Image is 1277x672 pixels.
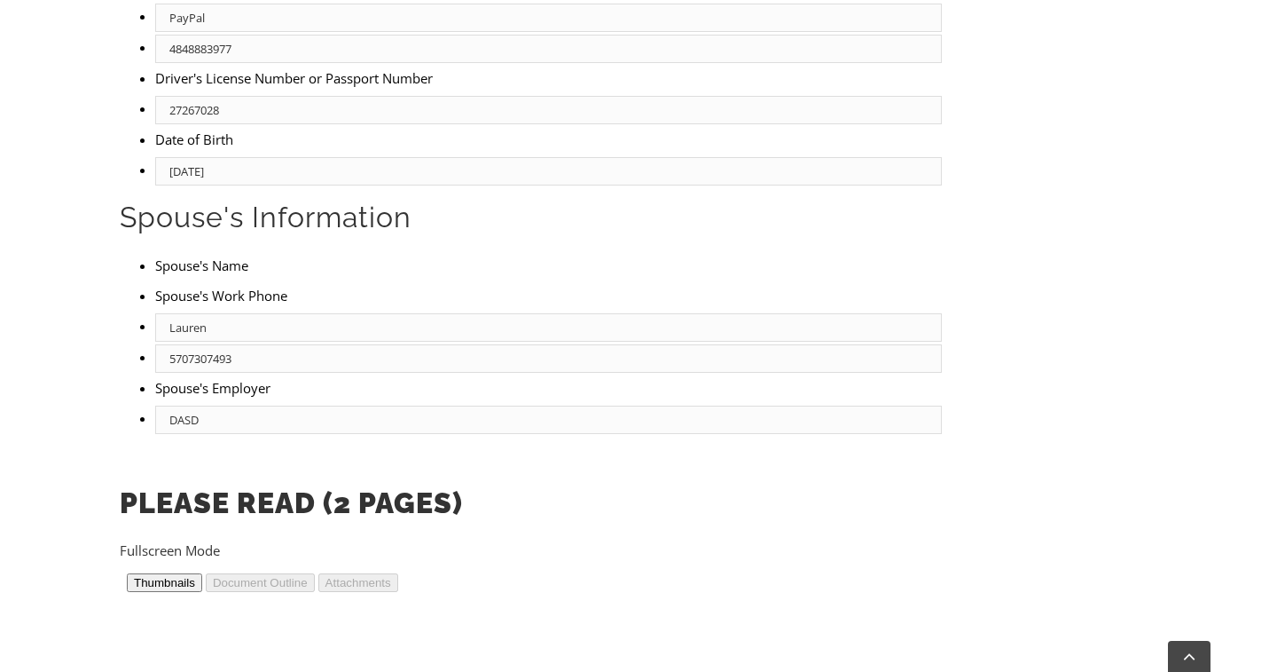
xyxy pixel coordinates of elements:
a: Page 2 [7,170,815,315]
span: Thumbnails [14,10,75,23]
button: Attachments [199,7,278,26]
a: Fullscreen Mode [120,542,220,559]
button: Thumbnails [7,7,82,26]
li: Spouse's Name [155,250,942,281]
li: Date of Birth [155,124,863,154]
li: Driver's License Number or Passport Number [155,63,863,93]
span: Attachments [206,10,271,23]
li: Spouse's Work Phone [155,281,942,311]
span: Document Outline [93,10,188,23]
strong: PLEASE READ (2 PAGES) [120,486,463,519]
li: Spouse's Employer [155,373,863,403]
a: Page 1 [7,26,815,170]
h2: Spouse's Information [120,199,942,236]
button: Document Outline [86,7,195,26]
